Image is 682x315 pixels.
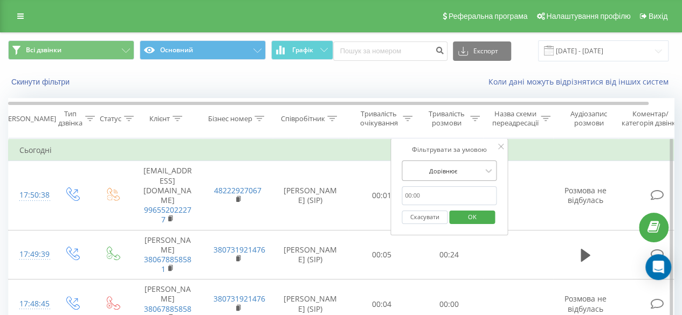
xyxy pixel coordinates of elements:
td: [PERSON_NAME] (SIP) [273,230,348,279]
button: Експорт [453,41,511,61]
button: OK [449,211,495,224]
button: Всі дзвінки [8,40,134,60]
button: Скасувати [402,211,447,224]
a: Коли дані можуть відрізнятися вiд інших систем [488,76,674,87]
input: Пошук за номером [333,41,447,61]
div: 17:50:38 [19,185,41,206]
div: Open Intercom Messenger [645,254,671,280]
a: 48222927067 [214,185,261,195]
div: Статус [100,114,121,123]
button: Графік [271,40,333,60]
button: Основний [140,40,266,60]
span: OK [457,208,487,225]
td: [PERSON_NAME] [133,230,203,279]
div: Аудіозапис розмови [562,109,615,128]
button: Скинути фільтри [8,77,75,87]
a: 380678858581 [144,254,191,274]
div: 17:48:45 [19,293,41,314]
a: 996552022277 [144,205,191,225]
div: Тривалість розмови [425,109,467,128]
span: Налаштування профілю [546,12,630,20]
div: Тривалість очікування [357,109,400,128]
span: Вихід [649,12,667,20]
div: [PERSON_NAME] [2,114,56,123]
div: Фільтрувати за умовою [402,144,497,155]
div: Бізнес номер [208,114,252,123]
span: Реферальна програма [449,12,528,20]
span: Графік [292,46,313,54]
td: 00:05 [348,230,416,279]
a: 380731921476 [213,244,265,255]
div: Співробітник [280,114,325,123]
div: Назва схеми переадресації [492,109,538,128]
td: [EMAIL_ADDRESS][DOMAIN_NAME] [133,161,203,230]
td: 00:01 [348,161,416,230]
td: 00:24 [416,230,483,279]
div: Тип дзвінка [58,109,82,128]
span: Розмова не відбулась [564,185,607,205]
a: 380731921476 [213,293,265,304]
td: [PERSON_NAME] (SIP) [273,161,348,230]
div: Коментар/категорія дзвінка [619,109,682,128]
div: 17:49:39 [19,244,41,265]
span: Всі дзвінки [26,46,61,54]
span: Розмова не відбулась [564,293,607,313]
input: 00:00 [402,186,497,205]
div: Клієнт [149,114,170,123]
